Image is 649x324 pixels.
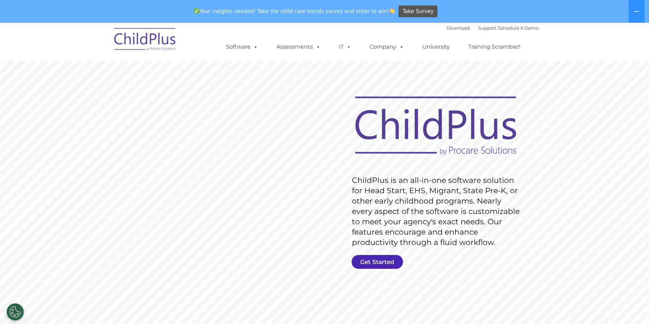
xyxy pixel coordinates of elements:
img: ChildPlus by Procare Solutions [111,23,180,58]
a: Company [363,40,411,54]
img: ✅ [194,8,199,13]
a: Schedule A Demo [498,25,539,31]
span: Your insights needed! Take the child care trends survey and enter to win! [191,4,398,18]
a: Download [446,25,470,31]
a: IT [332,40,358,54]
a: Assessments [269,40,327,54]
span: Take Survey [403,6,434,18]
a: Take Survey [399,6,437,18]
a: University [415,40,457,54]
a: Support [478,25,496,31]
a: Training Scramble!! [461,40,527,54]
img: 👏 [390,8,395,13]
button: Cookies Settings [7,303,24,321]
rs-layer: ChildPlus is an all-in-one software solution for Head Start, EHS, Migrant, State Pre-K, or other ... [352,175,523,248]
a: Get Started [352,255,403,269]
a: Software [219,40,265,54]
font: | [446,25,539,31]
